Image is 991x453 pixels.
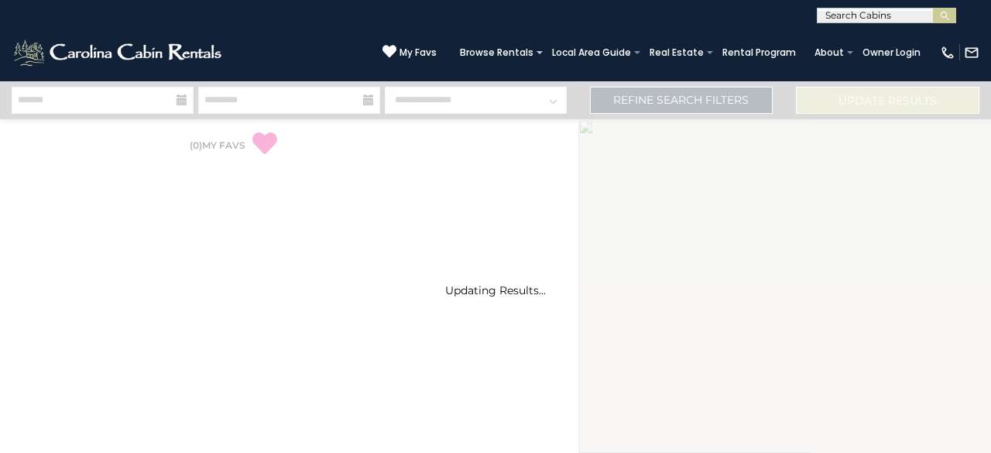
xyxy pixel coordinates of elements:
a: Owner Login [855,42,928,63]
a: Real Estate [642,42,712,63]
a: Browse Rentals [452,42,541,63]
img: White-1-2.png [12,37,226,68]
a: About [807,42,852,63]
img: phone-regular-white.png [940,45,955,60]
a: Local Area Guide [544,42,639,63]
a: My Favs [382,44,437,60]
img: mail-regular-white.png [964,45,979,60]
a: Rental Program [715,42,804,63]
span: My Favs [399,46,437,60]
